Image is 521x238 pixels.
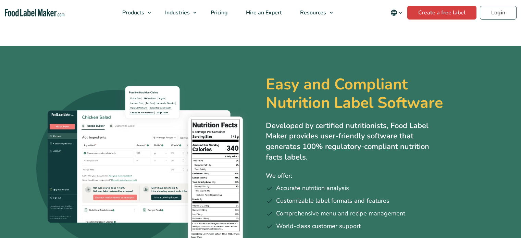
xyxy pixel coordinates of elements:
[209,9,228,16] span: Pricing
[276,196,389,205] span: Customizable label formats and features
[266,171,485,181] p: We offer:
[276,184,349,193] span: Accurate nutrition analysis
[386,6,407,20] button: Change language
[298,9,327,16] span: Resources
[5,9,64,17] a: Food Label Maker homepage
[163,9,190,16] span: Industries
[244,9,283,16] span: Hire an Expert
[407,6,476,20] a: Create a free label
[276,209,405,218] span: Comprehensive menu and recipe management
[266,75,469,112] h1: Easy and Compliant Nutrition Label Software
[120,9,145,16] span: Products
[480,6,517,20] a: Login
[276,222,361,231] span: World-class customer support
[266,121,444,163] p: Developed by certified nutritionists, Food Label Maker provides user-friendly software that gener...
